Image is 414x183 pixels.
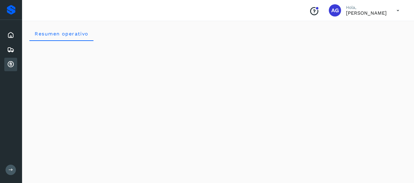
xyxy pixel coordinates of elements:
[4,58,17,71] div: Cuentas por cobrar
[4,28,17,42] div: Inicio
[4,43,17,57] div: Embarques
[346,10,387,16] p: ALFONSO García Flores
[34,31,89,37] span: Resumen operativo
[346,5,387,10] p: Hola,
